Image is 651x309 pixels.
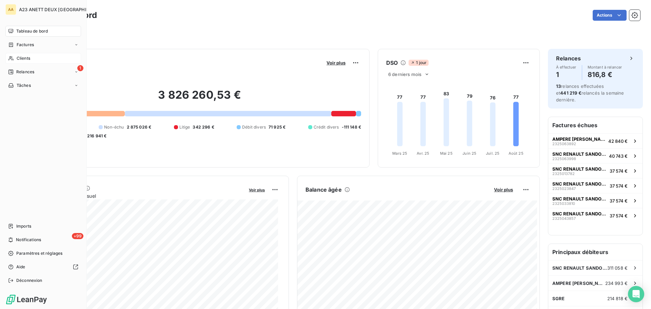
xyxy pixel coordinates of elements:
[552,211,607,216] span: SNC RENAULT SANDOUVILLE
[552,172,575,176] span: 2325013782
[492,187,515,193] button: Voir plus
[247,187,267,193] button: Voir plus
[556,83,561,89] span: 13
[16,237,41,243] span: Notifications
[386,59,398,67] h6: DSO
[605,281,628,286] span: 234 993 €
[242,124,266,130] span: Débit divers
[560,90,581,96] span: 441 219 €
[5,26,81,37] a: Tableau de bord
[305,186,342,194] h6: Balance âgée
[610,168,628,174] span: 37 574 €
[552,157,576,161] span: 2325063998
[494,187,513,192] span: Voir plus
[17,42,34,48] span: Factures
[610,213,628,218] span: 37 574 €
[552,196,607,201] span: SNC RENAULT SANDOUVILLE
[552,187,576,191] span: 2325023847
[462,151,476,156] tspan: Juin 25
[16,223,31,229] span: Imports
[16,250,62,256] span: Paramètres et réglages
[593,10,627,21] button: Actions
[72,233,83,239] span: +99
[607,296,628,301] span: 214 818 €
[85,133,107,139] span: -216 941 €
[608,138,628,144] span: 42 840 €
[588,65,622,69] span: Montant à relancer
[409,60,429,66] span: 1 jour
[16,28,48,34] span: Tableau de bord
[388,72,421,77] span: 6 derniers mois
[552,281,605,286] span: AMPERE [PERSON_NAME] SAS
[556,83,624,102] span: relances effectuées et relancés la semaine dernière.
[179,124,190,130] span: Litige
[269,124,285,130] span: 71 925 €
[19,7,105,12] span: A23 ANETT DEUX [GEOGRAPHIC_DATA]
[552,142,576,146] span: 2325063892
[327,60,346,65] span: Voir plus
[548,244,643,260] h6: Principaux débiteurs
[77,65,83,71] span: 1
[5,4,16,15] div: AA
[5,294,47,305] img: Logo LeanPay
[5,39,81,50] a: Factures
[548,178,643,193] button: SNC RENAULT SANDOUVILLE232502384737 574 €
[5,53,81,64] a: Clients
[193,124,214,130] span: 342 296 €
[509,151,524,156] tspan: Août 25
[552,296,565,301] span: SGRE
[609,153,628,159] span: 40 743 €
[16,69,34,75] span: Relances
[5,262,81,272] a: Aide
[552,265,607,271] span: SNC RENAULT SANDOUVILLE
[342,124,361,130] span: -111 148 €
[38,88,361,109] h2: 3 826 260,53 €
[38,192,244,199] span: Chiffre d'affaires mensuel
[17,55,30,61] span: Clients
[5,221,81,232] a: Imports
[610,183,628,189] span: 37 574 €
[16,277,42,284] span: Déconnexion
[548,117,643,133] h6: Factures échues
[548,133,643,148] button: AMPERE [PERSON_NAME] SAS232506389242 840 €
[552,166,607,172] span: SNC RENAULT SANDOUVILLE
[556,54,581,62] h6: Relances
[127,124,152,130] span: 2 875 026 €
[5,66,81,77] a: 1Relances
[588,69,622,80] h4: 816,8 €
[548,163,643,178] button: SNC RENAULT SANDOUVILLE232501378237 574 €
[249,188,265,192] span: Voir plus
[104,124,124,130] span: Non-échu
[440,151,453,156] tspan: Mai 25
[16,264,25,270] span: Aide
[607,265,628,271] span: 311 058 €
[324,60,348,66] button: Voir plus
[486,151,499,156] tspan: Juil. 25
[610,198,628,204] span: 37 574 €
[548,148,643,163] button: SNC RENAULT SANDOUVILLE232506399840 743 €
[417,151,429,156] tspan: Avr. 25
[552,181,607,187] span: SNC RENAULT SANDOUVILLE
[548,208,643,223] button: SNC RENAULT SANDOUVILLE232504385737 574 €
[552,151,606,157] span: SNC RENAULT SANDOUVILLE
[556,65,576,69] span: À effectuer
[17,82,31,89] span: Tâches
[552,216,576,220] span: 2325043857
[628,286,644,302] div: Open Intercom Messenger
[5,80,81,91] a: Tâches
[548,193,643,208] button: SNC RENAULT SANDOUVILLE232503381037 574 €
[5,248,81,259] a: Paramètres et réglages
[392,151,407,156] tspan: Mars 25
[552,201,575,206] span: 2325033810
[552,136,606,142] span: AMPERE [PERSON_NAME] SAS
[314,124,339,130] span: Crédit divers
[556,69,576,80] h4: 1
